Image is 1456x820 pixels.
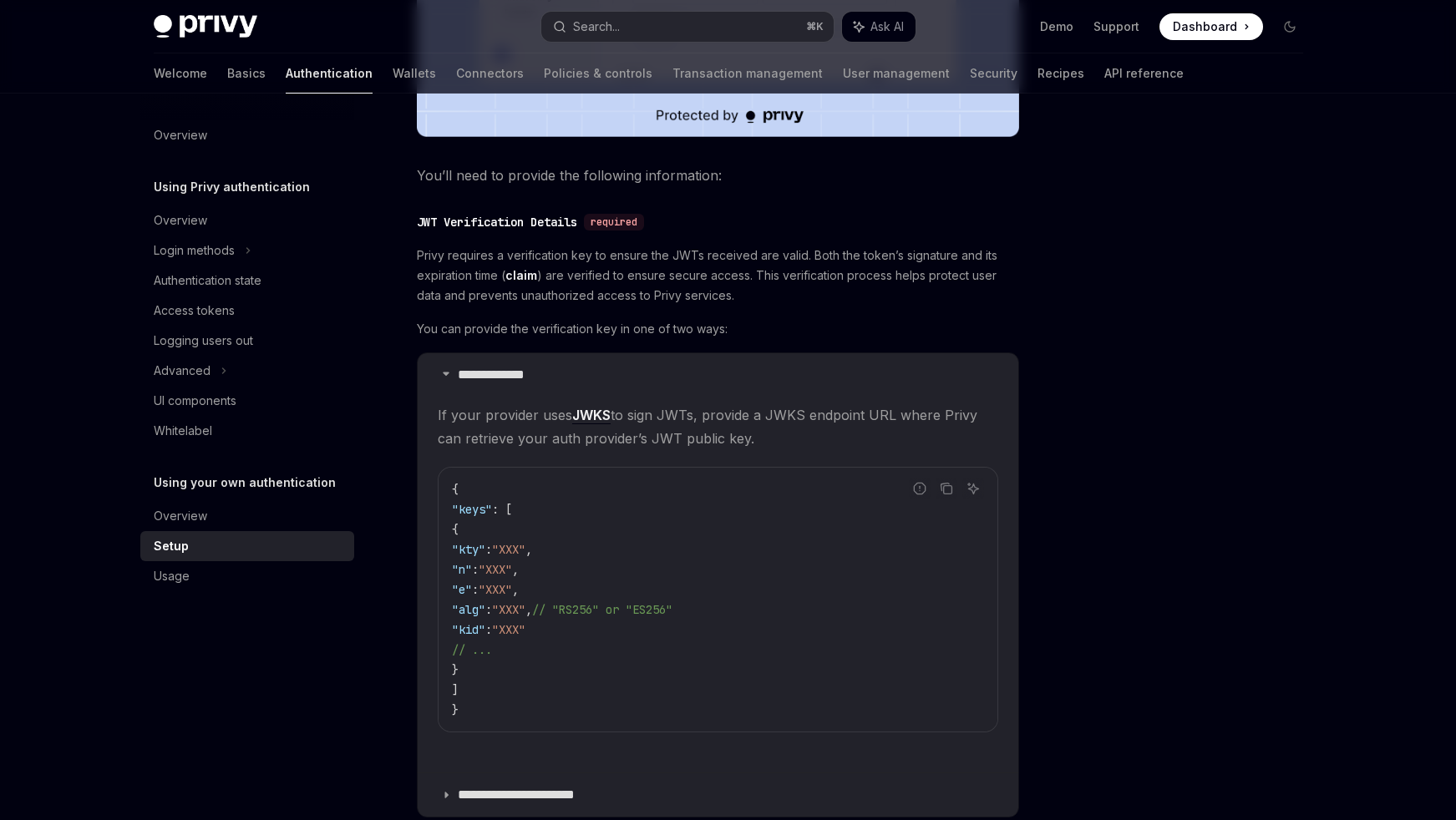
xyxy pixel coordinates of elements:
div: Authentication state [154,271,261,291]
span: ⌘ K [806,20,824,33]
button: Ask AI [962,478,984,499]
a: Setup [140,531,354,561]
a: JWKS [572,407,611,424]
span: "XXX" [492,622,525,637]
span: // "RS256" or "ES256" [532,602,672,617]
a: User management [843,53,950,94]
span: ] [452,682,459,697]
h5: Using Privy authentication [154,177,310,197]
span: "kid" [452,622,485,637]
button: Copy the contents from the code block [936,478,957,499]
a: Overview [140,501,354,531]
button: Ask AI [842,12,916,42]
h5: Using your own authentication [154,473,336,493]
div: Overview [154,506,207,526]
span: { [452,482,459,497]
a: Support [1093,18,1139,35]
span: : [472,562,479,577]
button: Search...⌘K [541,12,834,42]
div: Search... [573,17,620,37]
a: Dashboard [1159,13,1263,40]
a: Recipes [1037,53,1084,94]
a: UI components [140,386,354,416]
span: Privy requires a verification key to ensure the JWTs received are valid. Both the token’s signatu... [417,245,1019,306]
span: "e" [452,582,472,597]
span: "XXX" [479,582,512,597]
div: required [584,214,644,230]
span: Ask AI [870,18,904,35]
a: claim [505,268,537,283]
div: Overview [154,125,207,145]
a: Security [970,53,1017,94]
a: Transaction management [672,53,823,94]
div: Login methods [154,240,235,261]
div: Usage [154,566,190,586]
span: Dashboard [1173,18,1237,35]
span: "alg" [452,602,485,617]
span: : [485,622,492,637]
span: { [452,522,459,537]
img: dark logo [154,15,257,38]
span: , [512,582,519,597]
div: Overview [154,210,207,230]
div: Advanced [154,361,211,381]
a: Demo [1040,18,1073,35]
span: , [512,562,519,577]
span: , [525,542,532,557]
div: Logging users out [154,331,253,351]
div: UI components [154,391,236,411]
span: "keys" [452,502,492,517]
span: "n" [452,562,472,577]
a: Wallets [393,53,436,94]
span: : [ [492,502,512,517]
a: Overview [140,205,354,235]
details: **** **** ***If your provider usesJWKSto sign JWTs, provide a JWKS endpoint URL where Privy can r... [418,353,1018,772]
a: Authentication [286,53,373,94]
div: JWT Verification Details [417,214,577,230]
a: Whitelabel [140,416,354,446]
span: You’ll need to provide the following information: [417,164,1019,187]
span: : [485,542,492,557]
span: "XXX" [492,542,525,557]
a: Logging users out [140,326,354,356]
span: // ... [452,642,492,657]
span: "XXX" [492,602,525,617]
a: Basics [227,53,266,94]
span: "kty" [452,542,485,557]
a: Usage [140,561,354,591]
span: } [452,662,459,677]
a: Policies & controls [544,53,652,94]
span: "XXX" [479,562,512,577]
span: : [485,602,492,617]
a: Access tokens [140,296,354,326]
span: You can provide the verification key in one of two ways: [417,319,1019,339]
span: : [472,582,479,597]
span: If your provider uses to sign JWTs, provide a JWKS endpoint URL where Privy can retrieve your aut... [438,403,998,450]
a: Connectors [456,53,524,94]
button: Toggle dark mode [1276,13,1303,40]
a: Authentication state [140,266,354,296]
span: , [525,602,532,617]
a: API reference [1104,53,1184,94]
div: Access tokens [154,301,235,321]
a: Welcome [154,53,207,94]
div: Whitelabel [154,421,212,441]
div: Setup [154,536,189,556]
a: Overview [140,120,354,150]
span: } [452,702,459,717]
button: Report incorrect code [909,478,931,499]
